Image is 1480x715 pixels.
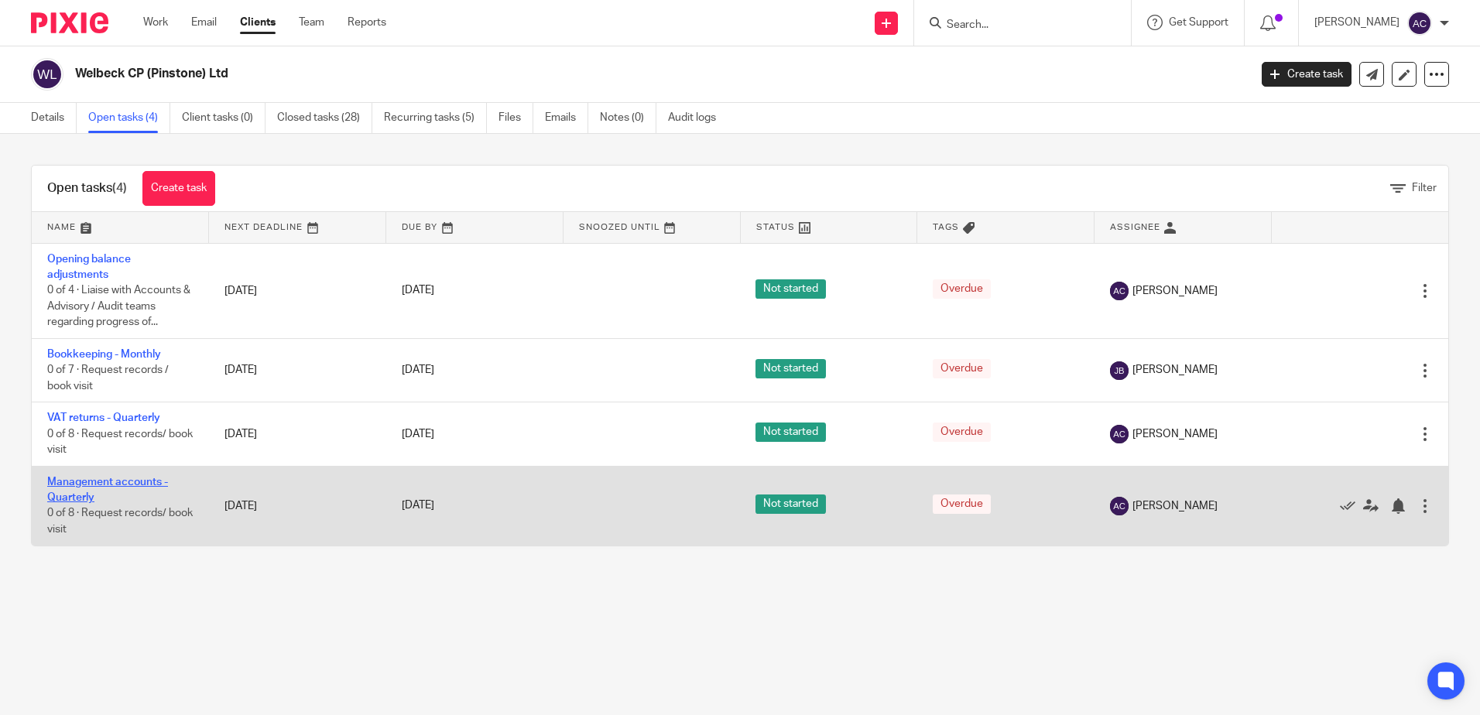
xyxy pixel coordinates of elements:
span: Overdue [933,279,991,299]
span: [PERSON_NAME] [1132,498,1218,514]
a: Bookkeeping - Monthly [47,349,161,360]
span: Not started [755,359,826,378]
a: Opening balance adjustments [47,254,131,280]
span: [PERSON_NAME] [1132,362,1218,378]
img: svg%3E [1110,425,1129,443]
a: Management accounts - Quarterly [47,477,168,503]
span: Not started [755,279,826,299]
span: [DATE] [402,286,434,296]
a: Create task [1262,62,1352,87]
a: Emails [545,103,588,133]
span: [DATE] [402,429,434,440]
a: Team [299,15,324,30]
span: Tags [933,223,959,231]
span: [DATE] [402,501,434,511]
a: Work [143,15,168,30]
span: (4) [112,182,127,194]
span: 0 of 7 · Request records / book visit [47,364,169,392]
a: Mark as done [1340,498,1363,513]
span: Get Support [1169,17,1228,28]
a: Create task [142,171,215,206]
h1: Open tasks [47,180,127,197]
span: Status [756,223,795,231]
span: [PERSON_NAME] [1132,426,1218,442]
td: [DATE] [209,466,386,545]
td: [DATE] [209,243,386,338]
td: [DATE] [209,402,386,466]
span: [DATE] [402,365,434,376]
input: Search [945,19,1084,32]
span: Not started [755,494,826,514]
span: 0 of 8 · Request records/ book visit [47,508,193,535]
a: Audit logs [668,103,728,133]
img: svg%3E [1407,11,1432,36]
span: Snoozed Until [579,223,660,231]
img: svg%3E [1110,282,1129,300]
a: Email [191,15,217,30]
a: Open tasks (4) [88,103,170,133]
a: Clients [240,15,276,30]
a: VAT returns - Quarterly [47,412,160,423]
span: 0 of 4 · Liaise with Accounts & Advisory / Audit teams regarding progress of... [47,285,190,327]
a: Reports [348,15,386,30]
span: Overdue [933,494,991,514]
span: [PERSON_NAME] [1132,283,1218,299]
h2: Welbeck CP (Pinstone) Ltd [75,66,1006,82]
span: Overdue [933,359,991,378]
a: Client tasks (0) [182,103,266,133]
img: svg%3E [1110,361,1129,380]
img: Pixie [31,12,108,33]
a: Notes (0) [600,103,656,133]
span: Filter [1412,183,1437,193]
a: Recurring tasks (5) [384,103,487,133]
span: 0 of 8 · Request records/ book visit [47,429,193,456]
span: Overdue [933,422,991,442]
td: [DATE] [209,338,386,402]
a: Closed tasks (28) [277,103,372,133]
a: Details [31,103,77,133]
img: svg%3E [1110,497,1129,515]
span: Not started [755,422,826,442]
img: svg%3E [31,58,63,91]
p: [PERSON_NAME] [1314,15,1399,30]
a: Files [498,103,533,133]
